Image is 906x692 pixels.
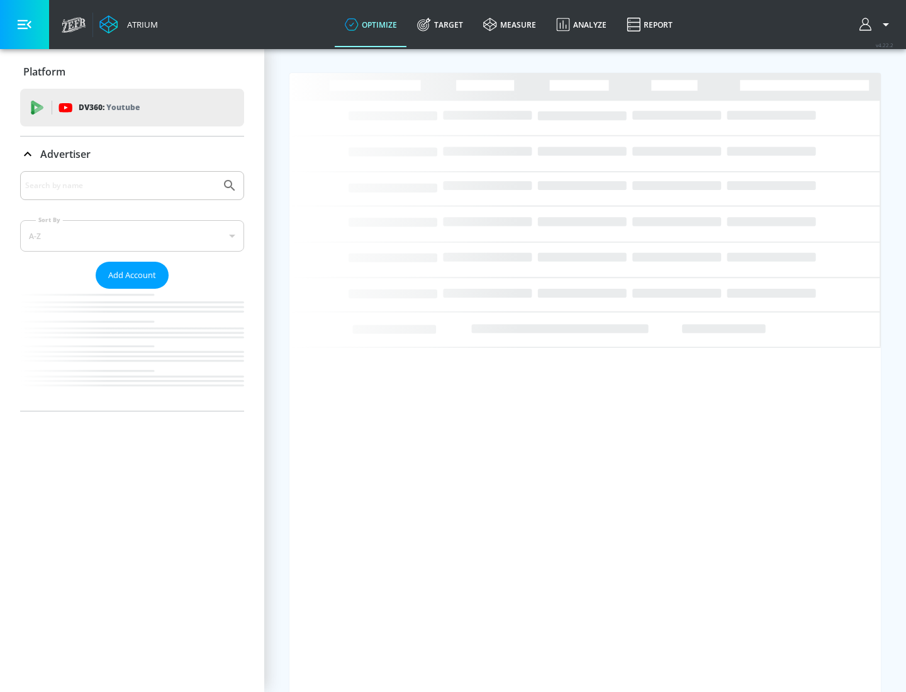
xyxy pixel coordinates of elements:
[96,262,169,289] button: Add Account
[617,2,683,47] a: Report
[546,2,617,47] a: Analyze
[36,216,63,224] label: Sort By
[20,89,244,126] div: DV360: Youtube
[20,289,244,411] nav: list of Advertiser
[20,137,244,172] div: Advertiser
[20,220,244,252] div: A-Z
[40,147,91,161] p: Advertiser
[108,268,156,282] span: Add Account
[25,177,216,194] input: Search by name
[122,19,158,30] div: Atrium
[20,171,244,411] div: Advertiser
[23,65,65,79] p: Platform
[106,101,140,114] p: Youtube
[79,101,140,114] p: DV360:
[407,2,473,47] a: Target
[335,2,407,47] a: optimize
[99,15,158,34] a: Atrium
[20,54,244,89] div: Platform
[473,2,546,47] a: measure
[876,42,893,48] span: v 4.22.2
